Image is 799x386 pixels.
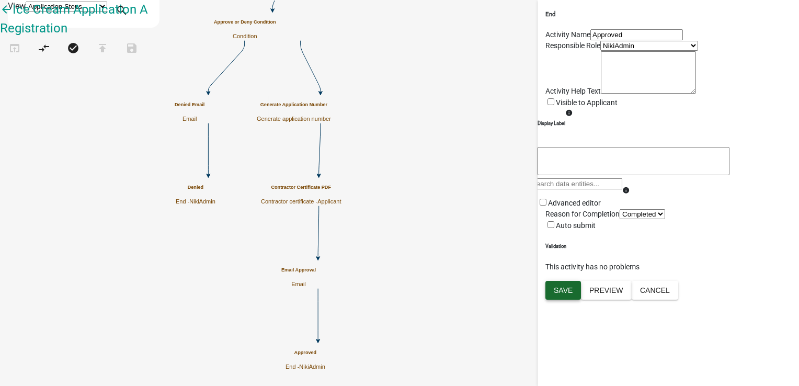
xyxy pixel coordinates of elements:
button: No problems [59,38,88,60]
button: Publish [88,38,117,60]
i: info [565,109,573,117]
i: compare_arrows [38,42,50,56]
label: Responsible Role [545,41,600,50]
i: open_in_browser [8,42,21,56]
input: Advanced editor [540,199,546,206]
label: Activity Help Text [545,87,601,95]
h5: End [545,10,791,19]
button: Save [545,281,581,300]
span: Save [554,286,573,294]
i: publish [96,42,109,56]
p: This activity has no problems [545,262,791,273]
button: Preview [581,281,632,300]
label: Advanced editor [538,199,601,207]
i: check_circle [67,42,79,56]
button: Cancel [632,281,678,300]
i: info [622,187,630,194]
label: Activity Name [545,30,590,39]
label: Reason for Completion [545,210,620,218]
h6: Display Label [538,120,565,127]
input: Visible to Applicant [547,98,554,105]
label: Visible to Applicant [545,98,618,107]
i: save [125,42,138,56]
button: Auto Layout [29,38,59,60]
input: Auto submit [547,221,554,228]
input: Search data entities... [530,178,622,189]
label: Auto submit [545,221,596,230]
h6: Validation [545,243,791,250]
button: Save [117,38,146,60]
